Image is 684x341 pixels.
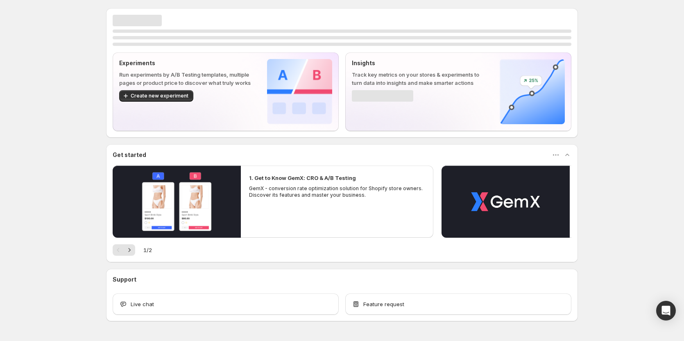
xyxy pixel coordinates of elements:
span: Create new experiment [131,93,188,99]
span: 1 / 2 [143,246,152,254]
span: Live chat [131,300,154,308]
p: Insights [352,59,487,67]
p: Experiments [119,59,254,67]
button: Play video [442,166,570,238]
button: Create new experiment [119,90,193,102]
span: Feature request [363,300,404,308]
nav: Pagination [113,244,135,256]
p: Track key metrics on your stores & experiments to turn data into insights and make smarter actions [352,70,487,87]
h3: Support [113,275,136,284]
button: Play video [113,166,241,238]
button: Next [124,244,135,256]
img: Insights [500,59,565,124]
p: Run experiments by A/B Testing templates, multiple pages or product price to discover what truly ... [119,70,254,87]
h2: 1. Get to Know GemX: CRO & A/B Testing [249,174,356,182]
div: Open Intercom Messenger [656,301,676,321]
img: Experiments [267,59,332,124]
h3: Get started [113,151,146,159]
p: GemX - conversion rate optimization solution for Shopify store owners. Discover its features and ... [249,185,425,198]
